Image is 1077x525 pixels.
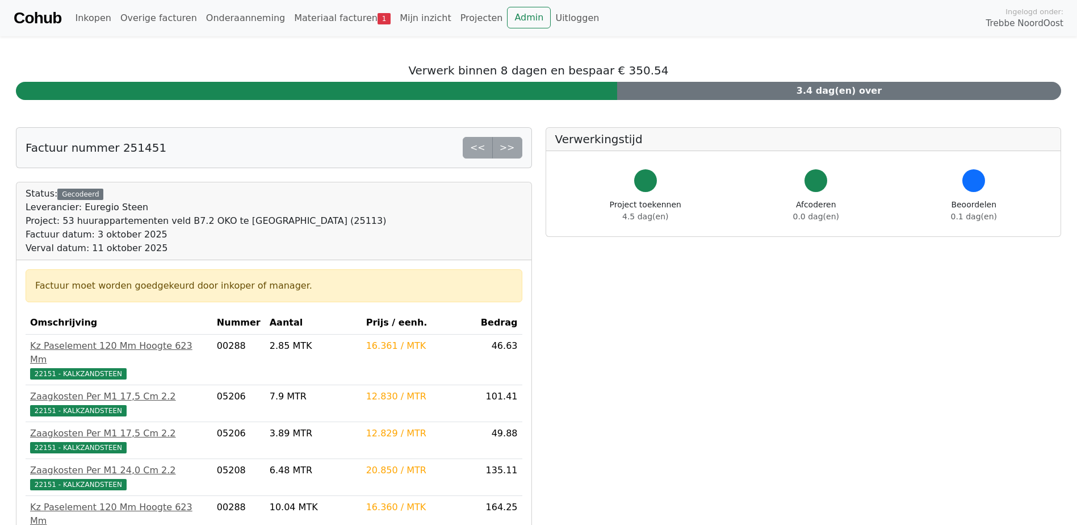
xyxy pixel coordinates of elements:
[270,464,357,477] div: 6.48 MTR
[290,7,395,30] a: Materiaal facturen1
[366,427,465,440] div: 12.829 / MTR
[26,214,386,228] div: Project: 53 huurappartementen veld B7.2 OKO te [GEOGRAPHIC_DATA] (25113)
[212,459,265,496] td: 05208
[35,279,513,293] div: Factuur moet worden goedgekeurd door inkoper of manager.
[30,479,127,490] span: 22151 - KALKZANDSTEEN
[270,339,357,353] div: 2.85 MTK
[212,335,265,385] td: 00288
[456,7,508,30] a: Projecten
[622,212,668,221] span: 4.5 dag(en)
[30,427,208,440] div: Zaagkosten Per M1 17,5 Cm 2.2
[610,199,681,223] div: Project toekennen
[362,311,470,335] th: Prijs / eenh.
[551,7,604,30] a: Uitloggen
[986,17,1063,30] span: Trebbe NoordOost
[470,385,522,422] td: 101.41
[212,311,265,335] th: Nummer
[26,311,212,335] th: Omschrijving
[26,187,386,255] div: Status:
[30,339,208,380] a: Kz Paselement 120 Mm Hoogte 623 Mm22151 - KALKZANDSTEEN
[270,427,357,440] div: 3.89 MTR
[555,132,1052,146] h5: Verwerkingstijd
[265,311,362,335] th: Aantal
[30,339,208,366] div: Kz Paselement 120 Mm Hoogte 623 Mm
[951,212,997,221] span: 0.1 dag(en)
[470,459,522,496] td: 135.11
[793,212,839,221] span: 0.0 dag(en)
[116,7,202,30] a: Overige facturen
[30,368,127,380] span: 22151 - KALKZANDSTEEN
[30,405,127,416] span: 22151 - KALKZANDSTEEN
[270,501,357,514] div: 10.04 MTK
[30,390,208,403] div: Zaagkosten Per M1 17,5 Cm 2.2
[366,501,465,514] div: 16.360 / MTK
[395,7,456,30] a: Mijn inzicht
[30,390,208,417] a: Zaagkosten Per M1 17,5 Cm 2.222151 - KALKZANDSTEEN
[30,442,127,453] span: 22151 - KALKZANDSTEEN
[57,189,103,200] div: Gecodeerd
[1005,6,1063,17] span: Ingelogd onder:
[212,422,265,459] td: 05206
[951,199,997,223] div: Beoordelen
[202,7,290,30] a: Onderaanneming
[470,422,522,459] td: 49.88
[378,13,391,24] span: 1
[14,5,61,32] a: Cohub
[470,335,522,385] td: 46.63
[30,464,208,477] div: Zaagkosten Per M1 24,0 Cm 2.2
[26,228,386,241] div: Factuur datum: 3 oktober 2025
[26,241,386,255] div: Verval datum: 11 oktober 2025
[270,390,357,403] div: 7.9 MTR
[617,82,1061,100] div: 3.4 dag(en) over
[70,7,115,30] a: Inkopen
[366,390,465,403] div: 12.830 / MTR
[16,64,1061,77] h5: Verwerk binnen 8 dagen en bespaar € 350.54
[793,199,839,223] div: Afcoderen
[26,141,166,155] h5: Factuur nummer 251451
[507,7,551,28] a: Admin
[366,464,465,477] div: 20.850 / MTR
[30,464,208,491] a: Zaagkosten Per M1 24,0 Cm 2.222151 - KALKZANDSTEEN
[26,201,386,214] div: Leverancier: Euregio Steen
[470,311,522,335] th: Bedrag
[30,427,208,454] a: Zaagkosten Per M1 17,5 Cm 2.222151 - KALKZANDSTEEN
[366,339,465,353] div: 16.361 / MTK
[212,385,265,422] td: 05206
